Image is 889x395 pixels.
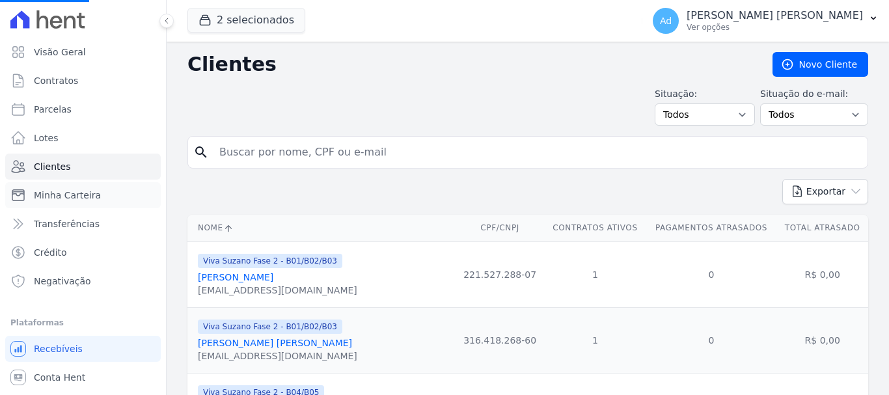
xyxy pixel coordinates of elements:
[198,338,352,348] a: [PERSON_NAME] [PERSON_NAME]
[198,272,273,282] a: [PERSON_NAME]
[5,268,161,294] a: Negativação
[646,215,777,241] th: Pagamentos Atrasados
[198,349,357,362] div: [EMAIL_ADDRESS][DOMAIN_NAME]
[773,52,868,77] a: Novo Cliente
[34,189,101,202] span: Minha Carteira
[782,179,868,204] button: Exportar
[5,211,161,237] a: Transferências
[456,241,545,307] td: 221.527.288-07
[655,87,755,101] label: Situação:
[34,246,67,259] span: Crédito
[456,215,545,241] th: CPF/CNPJ
[5,39,161,65] a: Visão Geral
[660,16,672,25] span: Ad
[5,154,161,180] a: Clientes
[34,74,78,87] span: Contratos
[776,215,868,241] th: Total Atrasado
[456,307,545,373] td: 316.418.268-60
[187,53,752,76] h2: Clientes
[193,144,209,160] i: search
[198,320,342,334] span: Viva Suzano Fase 2 - B01/B02/B03
[187,8,305,33] button: 2 selecionados
[34,46,86,59] span: Visão Geral
[687,9,863,22] p: [PERSON_NAME] [PERSON_NAME]
[5,336,161,362] a: Recebíveis
[646,241,777,307] td: 0
[5,364,161,390] a: Conta Hent
[646,307,777,373] td: 0
[34,131,59,144] span: Lotes
[5,182,161,208] a: Minha Carteira
[776,307,868,373] td: R$ 0,00
[5,239,161,266] a: Crédito
[34,342,83,355] span: Recebíveis
[34,217,100,230] span: Transferências
[34,160,70,173] span: Clientes
[642,3,889,39] button: Ad [PERSON_NAME] [PERSON_NAME] Ver opções
[187,215,456,241] th: Nome
[5,125,161,151] a: Lotes
[687,22,863,33] p: Ver opções
[544,307,646,373] td: 1
[34,103,72,116] span: Parcelas
[5,96,161,122] a: Parcelas
[544,241,646,307] td: 1
[34,275,91,288] span: Negativação
[34,371,85,384] span: Conta Hent
[198,254,342,268] span: Viva Suzano Fase 2 - B01/B02/B03
[198,284,357,297] div: [EMAIL_ADDRESS][DOMAIN_NAME]
[776,241,868,307] td: R$ 0,00
[5,68,161,94] a: Contratos
[212,139,862,165] input: Buscar por nome, CPF ou e-mail
[544,215,646,241] th: Contratos Ativos
[10,315,156,331] div: Plataformas
[760,87,868,101] label: Situação do e-mail:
